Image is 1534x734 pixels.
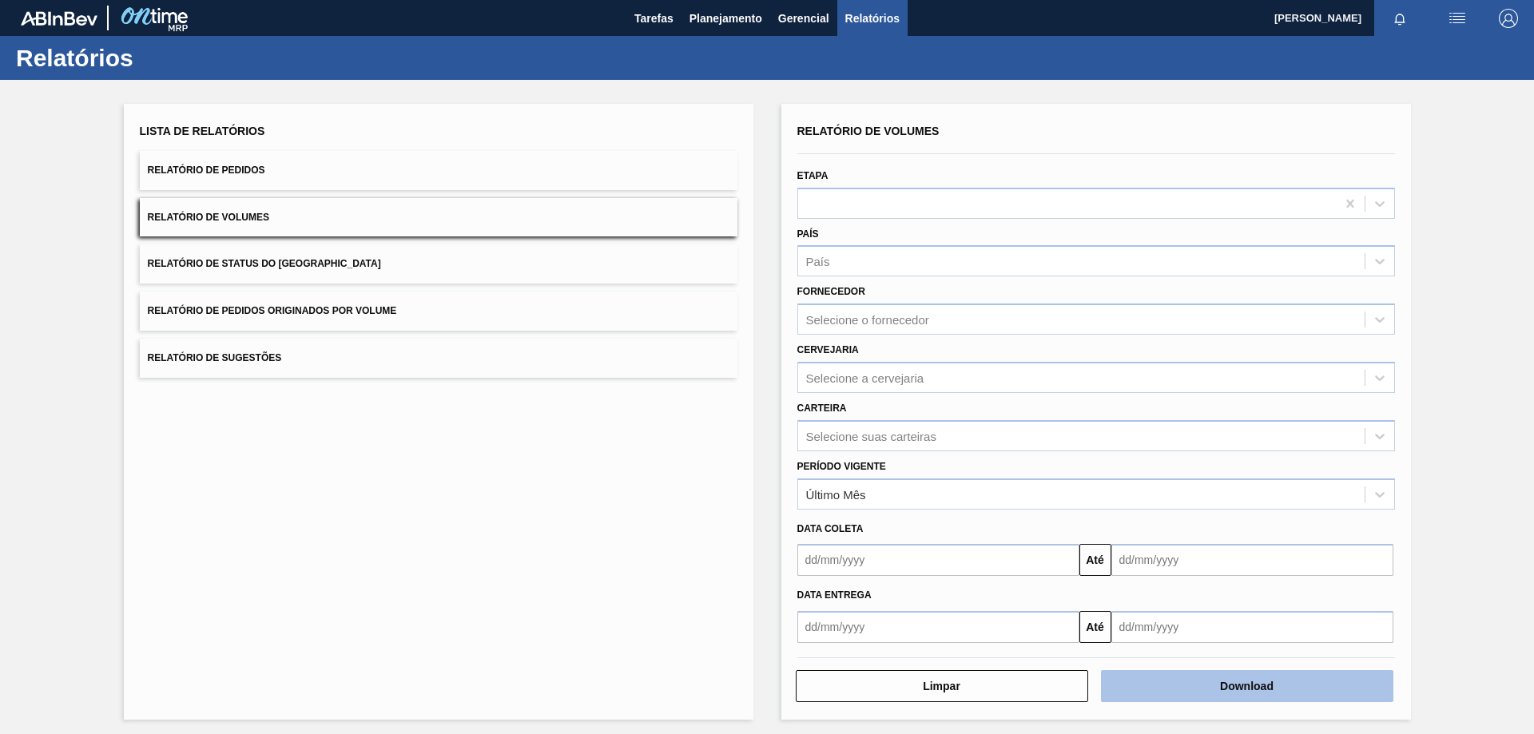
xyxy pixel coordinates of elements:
div: País [806,255,830,268]
span: Data coleta [797,523,864,534]
input: dd/mm/yyyy [797,544,1079,576]
label: Período Vigente [797,461,886,472]
button: Relatório de Pedidos Originados por Volume [140,292,737,331]
span: Data Entrega [797,589,872,601]
label: Cervejaria [797,344,859,355]
div: Selecione suas carteiras [806,429,936,442]
button: Limpar [796,670,1088,702]
input: dd/mm/yyyy [1111,611,1393,643]
span: Relatórios [845,9,900,28]
span: Relatório de Pedidos Originados por Volume [148,305,397,316]
span: Relatório de Sugestões [148,352,282,363]
button: Até [1079,544,1111,576]
button: Download [1101,670,1393,702]
input: dd/mm/yyyy [1111,544,1393,576]
span: Tarefas [634,9,674,28]
span: Relatório de Status do [GEOGRAPHIC_DATA] [148,258,381,269]
label: Fornecedor [797,286,865,297]
img: TNhmsLtSVTkK8tSr43FrP2fwEKptu5GPRR3wAAAABJRU5ErkJggg== [21,11,97,26]
img: Logout [1499,9,1518,28]
button: Relatório de Volumes [140,198,737,237]
button: Relatório de Pedidos [140,151,737,190]
label: País [797,228,819,240]
span: Gerencial [778,9,829,28]
button: Relatório de Sugestões [140,339,737,378]
img: userActions [1448,9,1467,28]
span: Planejamento [690,9,762,28]
span: Relatório de Pedidos [148,165,265,176]
button: Notificações [1374,7,1425,30]
h1: Relatórios [16,49,300,67]
input: dd/mm/yyyy [797,611,1079,643]
div: Selecione o fornecedor [806,313,929,327]
span: Relatório de Volumes [797,125,940,137]
div: Último Mês [806,487,866,501]
span: Relatório de Volumes [148,212,269,223]
span: Lista de Relatórios [140,125,265,137]
button: Relatório de Status do [GEOGRAPHIC_DATA] [140,244,737,284]
label: Carteira [797,403,847,414]
label: Etapa [797,170,829,181]
div: Selecione a cervejaria [806,371,924,384]
button: Até [1079,611,1111,643]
